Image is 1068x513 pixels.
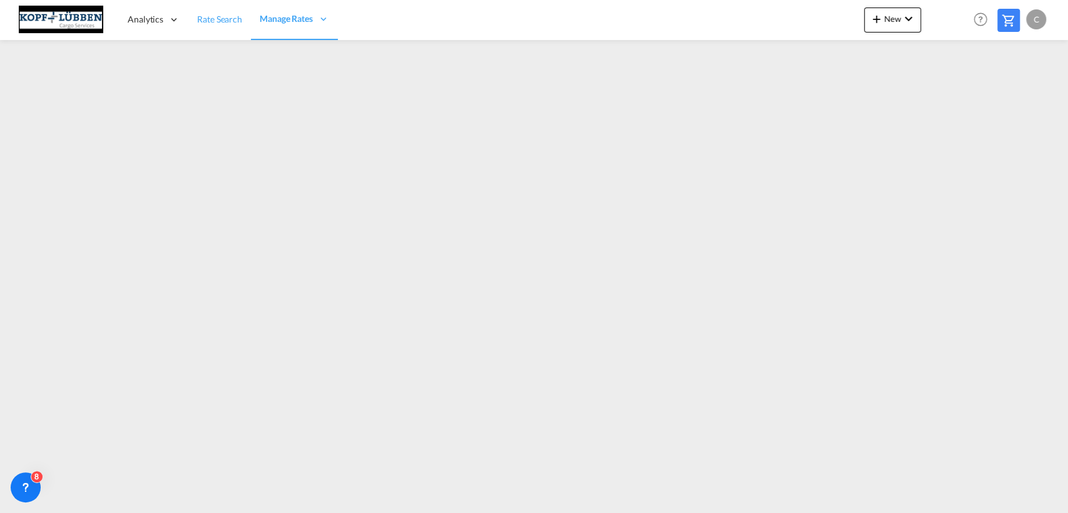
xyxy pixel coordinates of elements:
[128,13,163,26] span: Analytics
[864,8,921,33] button: icon-plus 400-fgNewicon-chevron-down
[1026,9,1046,29] div: C
[970,9,991,30] span: Help
[970,9,997,31] div: Help
[901,11,916,26] md-icon: icon-chevron-down
[869,14,916,24] span: New
[260,13,313,25] span: Manage Rates
[869,11,884,26] md-icon: icon-plus 400-fg
[19,6,103,34] img: 25cf3bb0aafc11ee9c4fdbd399af7748.JPG
[197,14,242,24] span: Rate Search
